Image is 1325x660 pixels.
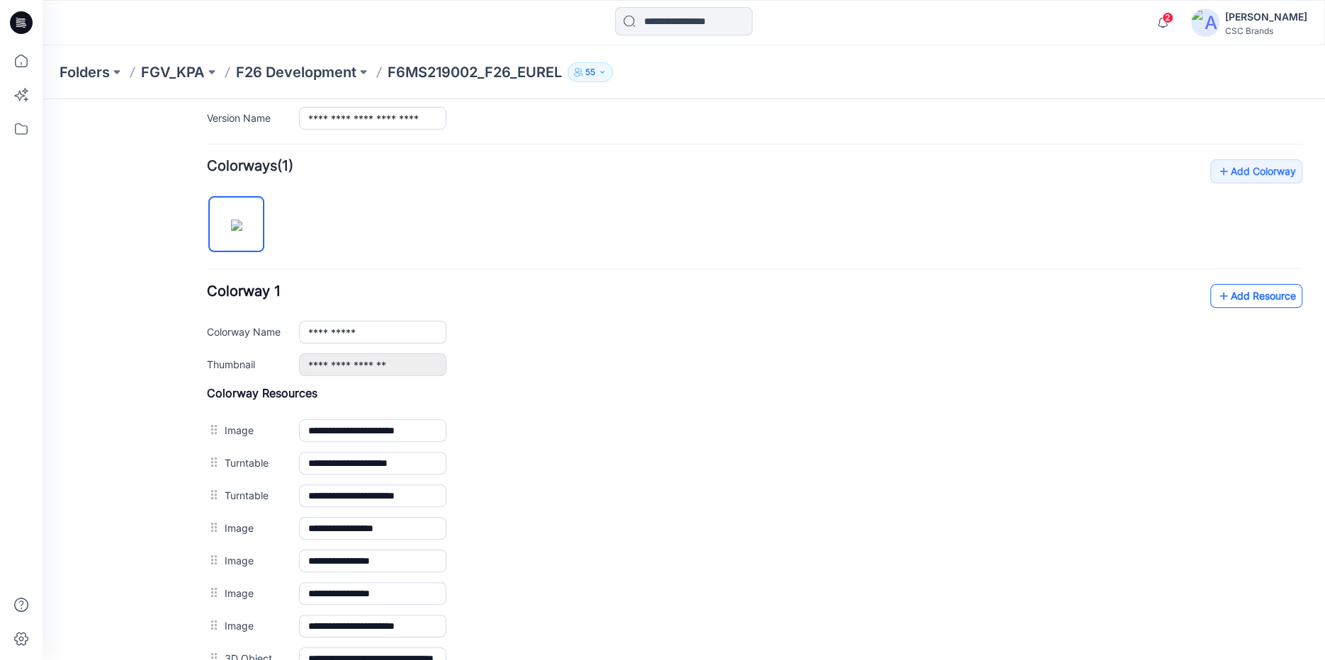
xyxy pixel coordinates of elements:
label: Image [182,421,242,436]
a: FGV_KPA [141,62,205,82]
a: F26 Development [236,62,356,82]
label: Turntable [182,355,242,371]
h4: Colorway Resources [164,287,1260,301]
label: Image [182,518,242,534]
label: Thumbnail [164,257,242,273]
label: Turntable [182,388,242,404]
label: Image [182,453,242,469]
button: 55 [568,62,613,82]
span: Colorway 1 [164,183,238,200]
div: [PERSON_NAME] [1225,8,1307,25]
p: 55 [585,64,595,80]
p: F6MS219002_F26_EUREL [388,62,562,82]
label: Image [182,486,242,501]
a: Folders [60,62,110,82]
img: avatar [1191,8,1219,37]
label: Colorway Name [164,224,242,240]
label: 3D Object [182,551,242,567]
img: eyJhbGciOiJIUzI1NiIsImtpZCI6IjAiLCJzbHQiOiJzZXMiLCJ0eXAiOiJKV1QifQ.eyJkYXRhIjp7InR5cGUiOiJzdG9yYW... [188,120,200,132]
iframe: edit-style [43,99,1325,660]
div: CSC Brands [1225,25,1307,36]
span: 2 [1162,12,1173,23]
label: Image [182,323,242,338]
a: Add Resource [1168,185,1260,209]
